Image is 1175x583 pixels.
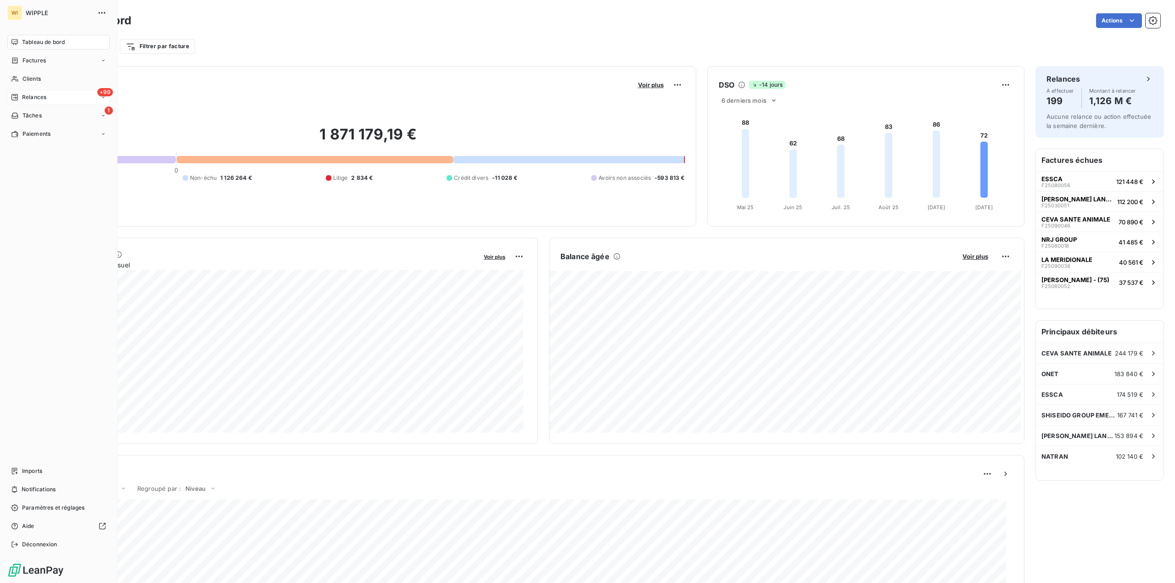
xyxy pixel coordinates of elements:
h4: 199 [1046,94,1074,108]
button: LA MERIDIONALEF2509003840 561 € [1036,252,1164,272]
tspan: Août 25 [878,204,899,211]
h6: Principaux débiteurs [1036,321,1164,343]
span: 1 126 264 € [220,174,252,182]
span: 0 [174,167,178,174]
h6: Factures échues [1036,149,1164,171]
tspan: Juil. 25 [832,204,850,211]
span: Relances [22,93,46,101]
span: F25090046 [1041,223,1070,228]
tspan: [DATE] [928,204,945,211]
span: Crédit divers [454,174,488,182]
span: Avoirs non associés [599,174,651,182]
span: Factures [22,56,46,65]
a: Aide [7,519,110,533]
span: Paramètres et réglages [22,504,84,512]
span: 174 519 € [1117,391,1143,398]
span: Paiements [22,130,50,138]
span: Chiffre d'affaires mensuel [52,260,477,270]
span: Aucune relance ou action effectuée la semaine dernière. [1046,113,1151,129]
span: Litige [333,174,348,182]
span: -11 028 € [492,174,517,182]
h2: 1 871 179,19 € [52,125,685,153]
button: ESSCAF25080056121 448 € [1036,171,1164,191]
iframe: Intercom live chat [1144,552,1166,574]
span: 41 485 € [1119,239,1143,246]
span: 153 894 € [1114,432,1143,439]
span: Tâches [22,111,42,120]
span: ONET [1041,370,1059,378]
span: Niveau [185,485,206,492]
button: Filtrer par facture [120,39,195,54]
span: [PERSON_NAME] LANG LASALLE [GEOGRAPHIC_DATA] [1041,432,1114,439]
span: SHISEIDO GROUP EMEA - [GEOGRAPHIC_DATA] (75) [1041,411,1117,419]
span: NRJ GROUP [1041,236,1077,243]
span: 40 561 € [1119,259,1143,266]
span: F25090038 [1041,263,1070,269]
span: À effectuer [1046,88,1074,94]
span: 112 200 € [1117,198,1143,205]
button: Voir plus [635,81,666,89]
span: 70 890 € [1119,218,1143,226]
span: 6 derniers mois [722,97,767,104]
span: Tableau de bord [22,38,65,46]
span: Aide [22,522,34,530]
span: WIPPLE [26,9,92,17]
span: 244 179 € [1115,350,1143,357]
img: Logo LeanPay [7,563,64,577]
span: Imports [22,467,42,475]
span: F25080056 [1041,183,1070,188]
span: 2 834 € [351,174,373,182]
button: [PERSON_NAME] LANG LASALLE [GEOGRAPHIC_DATA]F25030051112 200 € [1036,191,1164,211]
button: NRJ GROUPF2508001841 485 € [1036,232,1164,252]
span: 121 448 € [1116,178,1143,185]
span: Déconnexion [22,540,57,549]
span: Montant à relancer [1089,88,1136,94]
span: Clients [22,75,41,83]
span: Voir plus [484,254,505,260]
span: Non-échu [190,174,217,182]
h6: Balance âgée [560,251,610,262]
span: -593 813 € [655,174,685,182]
h4: 1,126 M € [1089,94,1136,108]
span: Notifications [22,485,56,494]
button: CEVA SANTE ANIMALEF2509004670 890 € [1036,211,1164,232]
button: Voir plus [481,252,508,261]
span: ESSCA [1041,391,1063,398]
span: +99 [97,88,113,96]
tspan: Juin 25 [783,204,802,211]
span: CEVA SANTE ANIMALE [1041,216,1110,223]
span: F25030051 [1041,203,1069,208]
span: Regroupé par : [137,485,181,492]
span: 102 140 € [1116,453,1143,460]
span: 167 741 € [1117,411,1143,419]
h6: Relances [1046,73,1080,84]
span: F25080018 [1041,243,1069,249]
span: F25060052 [1041,283,1070,289]
span: 37 537 € [1119,279,1143,286]
span: -14 jours [749,81,785,89]
button: Voir plus [960,252,991,261]
div: WI [7,6,22,20]
tspan: Mai 25 [737,204,754,211]
span: ESSCA [1041,175,1063,183]
button: Actions [1096,13,1142,28]
span: [PERSON_NAME] - (75) [1041,276,1109,283]
span: Voir plus [638,81,664,89]
span: NATRAN [1041,453,1068,460]
span: Voir plus [962,253,988,260]
tspan: [DATE] [975,204,993,211]
button: [PERSON_NAME] - (75)F2506005237 537 € [1036,272,1164,292]
span: 1 [105,106,113,115]
span: 183 840 € [1114,370,1143,378]
span: [PERSON_NAME] LANG LASALLE [GEOGRAPHIC_DATA] [1041,195,1113,203]
span: LA MERIDIONALE [1041,256,1092,263]
span: CEVA SANTE ANIMALE [1041,350,1112,357]
h6: DSO [719,79,734,90]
